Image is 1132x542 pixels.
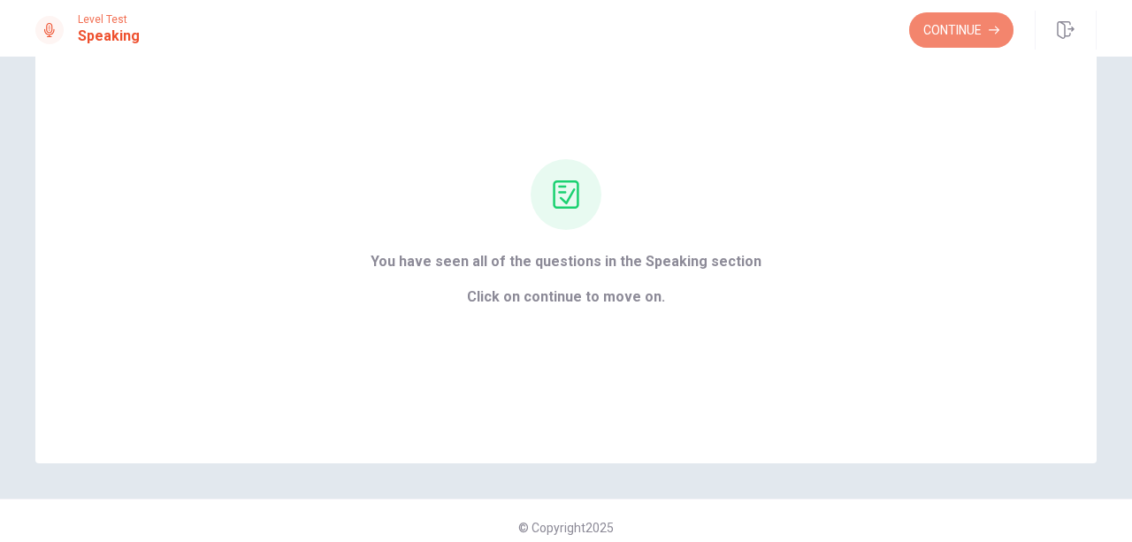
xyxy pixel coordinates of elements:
button: Continue [909,12,1013,48]
span: Level Test [78,13,140,26]
span: Click on continue to move on. [371,286,761,308]
span: You have seen all of the questions in the Speaking section [371,251,761,272]
h1: Speaking [78,26,140,47]
span: © Copyright 2025 [518,521,614,535]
